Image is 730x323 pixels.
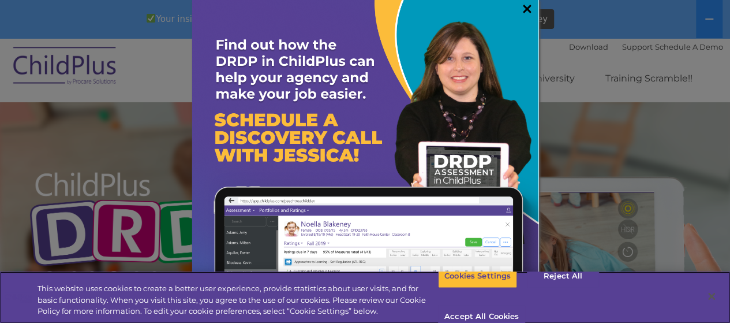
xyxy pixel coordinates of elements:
a: × [521,3,534,14]
button: Cookies Settings [438,264,517,288]
div: This website uses cookies to create a better user experience, provide statistics about user visit... [38,283,438,317]
button: Close [699,284,724,309]
button: Reject All [527,264,599,288]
